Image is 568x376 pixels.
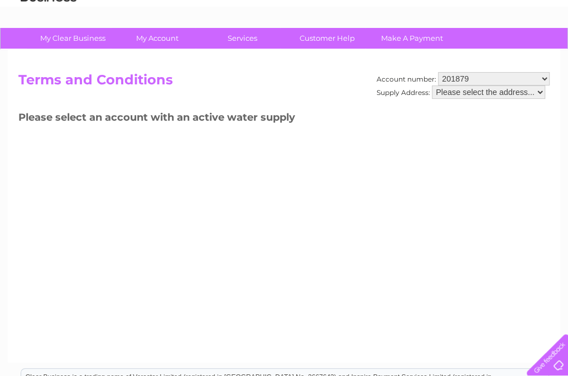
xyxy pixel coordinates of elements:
a: Log out [531,47,557,56]
a: Contact [494,47,521,56]
a: Customer Help [281,28,373,49]
a: 0333 014 3131 [358,6,435,20]
a: Telecoms [431,47,464,56]
label: Supply Address: [377,88,430,97]
a: Water [372,47,393,56]
label: Account number: [377,75,436,83]
h3: Please select an account with an active water supply [18,110,550,129]
a: Make A Payment [366,28,458,49]
a: Blog [471,47,487,56]
a: Energy [399,47,424,56]
div: Clear Business is a trading name of Verastar Limited (registered in [GEOGRAPHIC_DATA] No. 3667643... [21,6,548,54]
a: My Clear Business [27,28,119,49]
img: logo.png [20,29,77,63]
a: Services [196,28,288,49]
a: My Account [112,28,204,49]
h2: Terms and Conditions [18,72,550,99]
